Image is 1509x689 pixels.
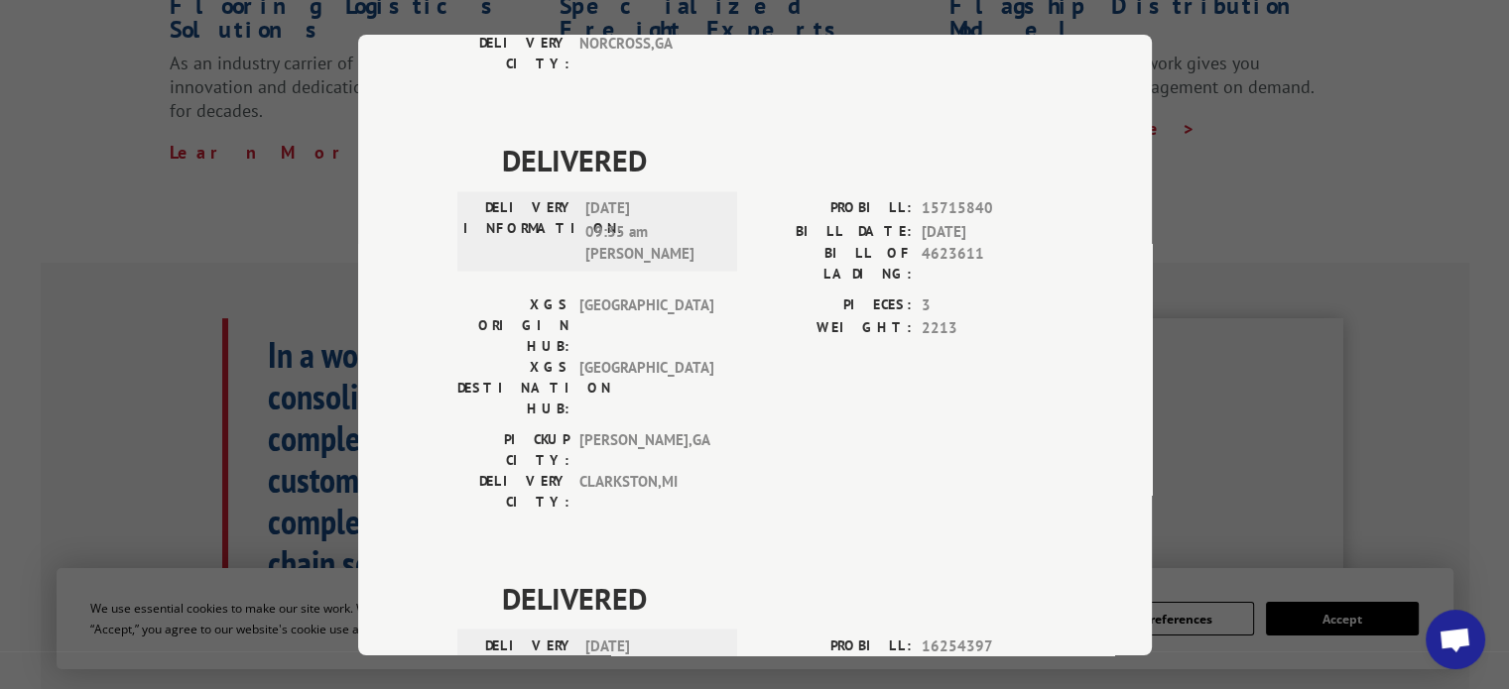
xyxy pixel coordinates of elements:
[457,293,569,356] label: XGS ORIGIN HUB:
[922,242,1053,284] span: 4623611
[457,428,569,470] label: PICKUP CITY:
[463,197,575,265] label: DELIVERY INFORMATION:
[922,634,1053,657] span: 16254397
[922,197,1053,220] span: 15715840
[579,470,713,512] span: CLARKSTON , MI
[457,470,569,512] label: DELIVERY CITY:
[755,242,912,284] label: BILL OF LADING:
[579,33,713,74] span: NORCROSS , GA
[755,219,912,242] label: BILL DATE:
[457,33,569,74] label: DELIVERY CITY:
[922,293,1053,316] span: 3
[755,315,912,338] label: WEIGHT:
[755,197,912,220] label: PROBILL:
[502,575,1053,620] span: DELIVERED
[579,356,713,418] span: [GEOGRAPHIC_DATA]
[457,356,569,418] label: XGS DESTINATION HUB:
[755,634,912,657] label: PROBILL:
[502,138,1053,182] span: DELIVERED
[579,428,713,470] span: [PERSON_NAME] , GA
[579,293,713,356] span: [GEOGRAPHIC_DATA]
[1426,610,1485,669] div: Open chat
[585,197,719,265] span: [DATE] 09:35 am [PERSON_NAME]
[922,315,1053,338] span: 2213
[755,293,912,316] label: PIECES:
[922,219,1053,242] span: [DATE]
